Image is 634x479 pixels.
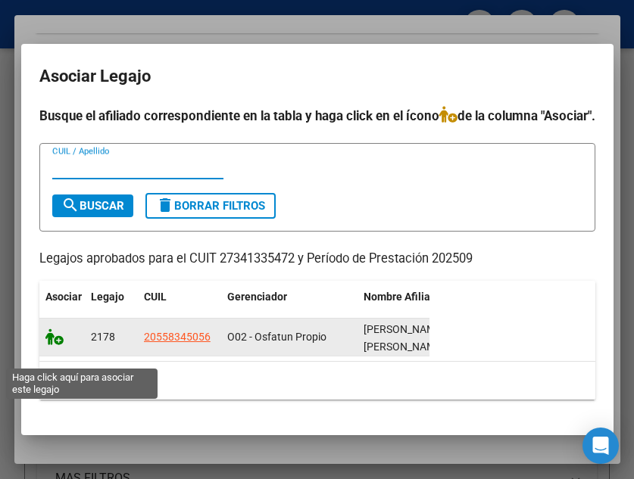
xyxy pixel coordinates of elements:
datatable-header-cell: Nombre Afiliado [358,281,471,331]
mat-icon: delete [156,196,174,214]
mat-icon: search [61,196,80,214]
p: Legajos aprobados para el CUIT 27341335472 y Período de Prestación 202509 [39,250,595,269]
span: Legajo [91,291,124,303]
span: O02 - Osfatun Propio [227,331,326,343]
span: CUIL [144,291,167,303]
span: Buscar [61,199,124,213]
span: 2178 [91,331,115,343]
h2: Asociar Legajo [39,62,595,91]
div: Open Intercom Messenger [582,428,619,464]
span: VEIZAGA MONTENEGRO NOAH GONZALO GABRIEL [364,323,445,353]
div: 1 registros [39,362,595,400]
button: Borrar Filtros [145,193,276,219]
span: 20558345056 [144,331,211,343]
datatable-header-cell: Asociar [39,281,85,331]
datatable-header-cell: CUIL [138,281,221,331]
datatable-header-cell: Legajo [85,281,138,331]
span: Nombre Afiliado [364,291,442,303]
span: Borrar Filtros [156,199,265,213]
datatable-header-cell: Gerenciador [221,281,358,331]
h4: Busque el afiliado correspondiente en la tabla y haga click en el ícono de la columna "Asociar". [39,106,595,126]
button: Buscar [52,194,133,217]
span: Asociar [45,291,82,303]
span: Gerenciador [227,291,287,303]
